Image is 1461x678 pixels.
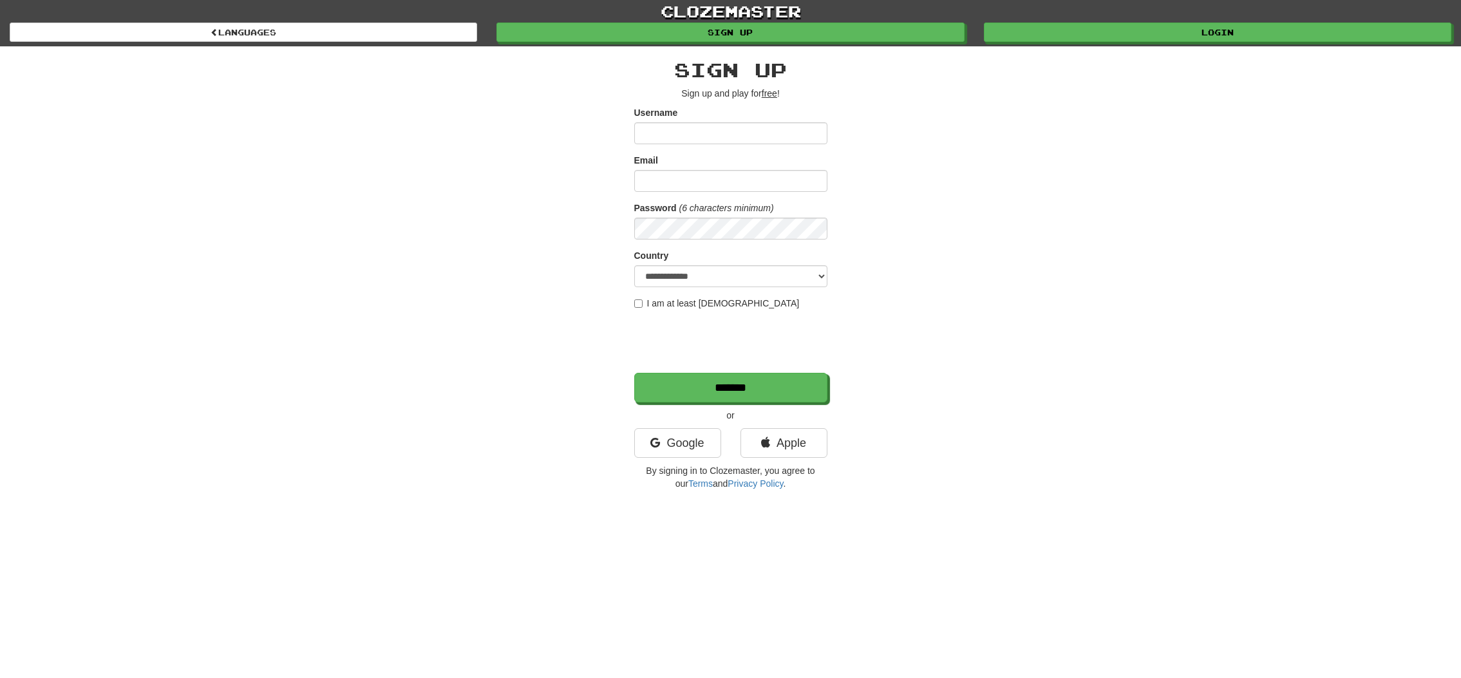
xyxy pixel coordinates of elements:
[984,23,1451,42] a: Login
[634,59,827,80] h2: Sign up
[634,464,827,490] p: By signing in to Clozemaster, you agree to our and .
[634,409,827,422] p: or
[634,428,721,458] a: Google
[728,478,783,489] a: Privacy Policy
[634,299,643,308] input: I am at least [DEMOGRAPHIC_DATA]
[634,297,800,310] label: I am at least [DEMOGRAPHIC_DATA]
[634,154,658,167] label: Email
[634,316,830,366] iframe: reCAPTCHA
[496,23,964,42] a: Sign up
[10,23,477,42] a: Languages
[679,203,774,213] em: (6 characters minimum)
[762,88,777,99] u: free
[740,428,827,458] a: Apple
[634,202,677,214] label: Password
[634,87,827,100] p: Sign up and play for !
[634,249,669,262] label: Country
[688,478,713,489] a: Terms
[634,106,678,119] label: Username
